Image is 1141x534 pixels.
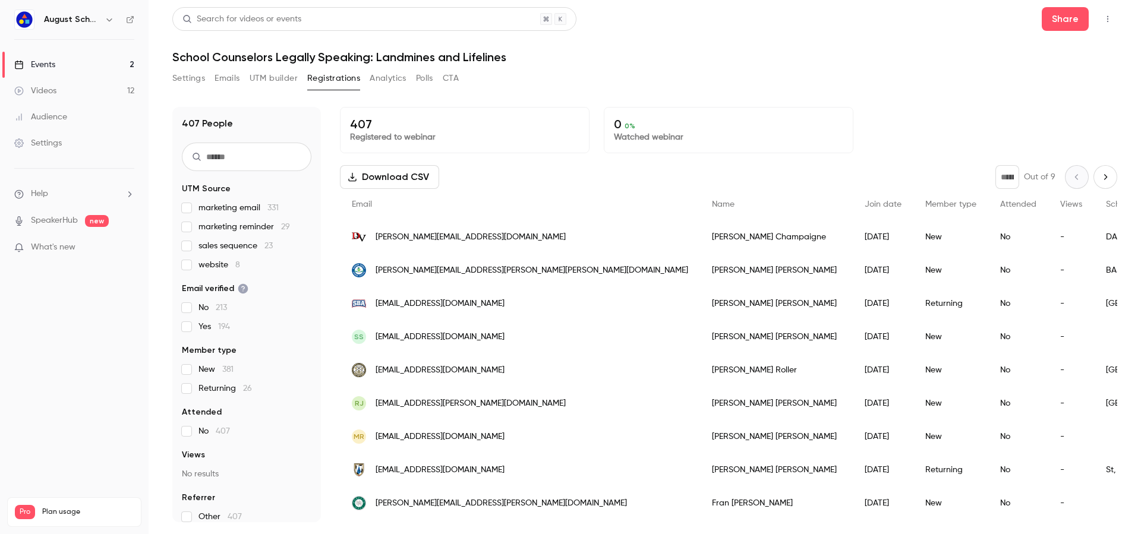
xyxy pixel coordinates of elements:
img: dvisd.net [352,230,366,244]
div: [PERSON_NAME] [PERSON_NAME] [700,287,853,320]
span: [EMAIL_ADDRESS][DOMAIN_NAME] [376,364,505,377]
div: No [988,387,1048,420]
div: Returning [913,453,988,486]
span: Name [712,200,735,208]
img: harpethhall.org [352,496,366,510]
div: No [988,453,1048,486]
button: CTA [443,69,459,88]
span: Yes [198,321,230,333]
section: facet-groups [182,183,311,523]
span: website [198,259,240,271]
span: No [198,425,230,437]
div: [PERSON_NAME] [PERSON_NAME] [700,387,853,420]
div: - [1048,453,1094,486]
span: UTM Source [182,183,231,195]
span: Plan usage [42,507,134,517]
iframe: Noticeable Trigger [120,242,134,253]
span: School [1106,200,1131,208]
div: Settings [14,137,62,149]
span: [PERSON_NAME][EMAIL_ADDRESS][PERSON_NAME][DOMAIN_NAME] [376,497,627,510]
div: [DATE] [853,420,913,453]
span: new [85,215,109,227]
div: Search for videos or events [182,13,301,26]
span: 8 [235,261,240,269]
button: Next page [1093,165,1117,189]
span: No [198,302,227,314]
span: marketing email [198,202,279,214]
div: New [913,486,988,520]
span: Attended [1000,200,1036,208]
button: UTM builder [250,69,298,88]
h1: 407 People [182,116,233,131]
span: 26 [243,384,252,393]
span: Views [1060,200,1082,208]
span: Join date [865,200,902,208]
div: [PERSON_NAME] Champaigne [700,220,853,254]
span: Member type [925,200,976,208]
div: New [913,387,988,420]
span: 0 % [625,122,635,130]
div: [PERSON_NAME] Roller [700,353,853,387]
span: sales sequence [198,240,273,252]
div: - [1048,387,1094,420]
div: [PERSON_NAME] [PERSON_NAME] [700,453,853,486]
span: Other [198,511,242,523]
div: New [913,420,988,453]
a: SpeakerHub [31,214,78,227]
div: [PERSON_NAME] [PERSON_NAME] [700,254,853,287]
div: - [1048,287,1094,320]
img: August Schools [15,10,34,29]
h6: August Schools [44,14,100,26]
div: New [913,254,988,287]
span: Attended [182,406,222,418]
div: New [913,220,988,254]
span: MR [354,431,364,442]
span: Email verified [182,283,248,295]
span: [PERSON_NAME][EMAIL_ADDRESS][DOMAIN_NAME] [376,231,566,244]
div: [DATE] [853,486,913,520]
p: No results [182,468,311,480]
span: What's new [31,241,75,254]
div: [DATE] [853,353,913,387]
div: - [1048,254,1094,287]
span: Member type [182,345,237,356]
div: No [988,486,1048,520]
p: Watched webinar [614,131,843,143]
span: 29 [281,223,290,231]
img: paulvi.net [352,363,366,377]
span: Pro [15,505,35,519]
div: Fran [PERSON_NAME] [700,486,853,520]
button: Download CSV [340,165,439,189]
span: New [198,364,234,375]
span: 331 [267,204,279,212]
span: Views [182,449,205,461]
div: No [988,320,1048,353]
div: - [1048,220,1094,254]
span: 407 [216,427,230,435]
button: Polls [416,69,433,88]
button: Share [1042,7,1089,31]
p: Registered to webinar [350,131,579,143]
button: Emails [215,69,239,88]
button: Analytics [370,69,406,88]
div: No [988,420,1048,453]
p: Out of 9 [1024,171,1055,183]
span: 407 [228,513,242,521]
span: [EMAIL_ADDRESS][DOMAIN_NAME] [376,298,505,310]
div: [DATE] [853,387,913,420]
span: Help [31,188,48,200]
div: - [1048,420,1094,453]
div: Videos [14,85,56,97]
span: 381 [222,365,234,374]
div: No [988,353,1048,387]
p: 0 [614,117,843,131]
img: barrow.k12.ga.us [352,263,366,277]
p: 407 [350,117,579,131]
div: Events [14,59,55,71]
li: help-dropdown-opener [14,188,134,200]
span: 194 [218,323,230,331]
div: Returning [913,287,988,320]
span: Email [352,200,372,208]
div: [PERSON_NAME] [PERSON_NAME] [700,420,853,453]
span: [PERSON_NAME][EMAIL_ADDRESS][PERSON_NAME][PERSON_NAME][DOMAIN_NAME] [376,264,688,277]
